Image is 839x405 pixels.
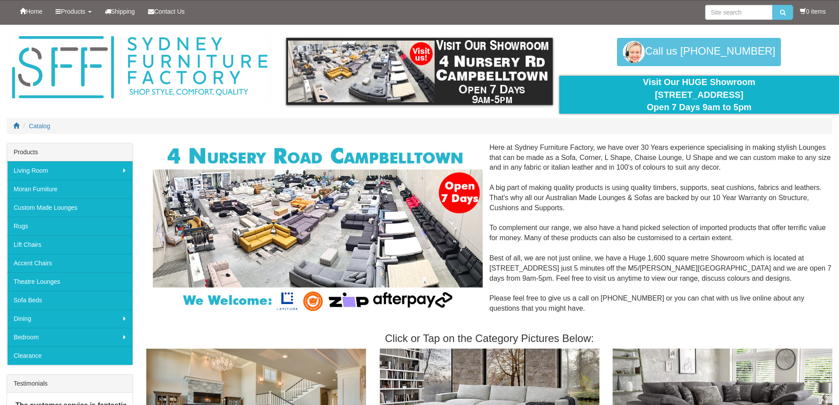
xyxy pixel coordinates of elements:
[7,235,133,254] a: Lift Chairs
[13,0,49,22] a: Home
[154,8,185,15] span: Contact Us
[7,143,133,161] div: Products
[7,254,133,272] a: Accent Chairs
[49,0,98,22] a: Products
[7,33,272,102] img: Sydney Furniture Factory
[7,180,133,198] a: Moran Furniture
[7,161,133,180] a: Living Room
[29,123,50,130] a: Catalog
[111,8,135,15] span: Shipping
[7,375,133,393] div: Testimonials
[7,346,133,365] a: Clearance
[153,143,483,314] img: Corner Modular Lounges
[7,272,133,291] a: Theatre Lounges
[7,198,133,217] a: Custom Made Lounges
[141,0,191,22] a: Contact Us
[566,76,832,114] div: Visit Our HUGE Showroom [STREET_ADDRESS] Open 7 Days 9am to 5pm
[800,7,826,16] li: 0 items
[286,38,553,105] img: showroom.gif
[7,291,133,309] a: Sofa Beds
[705,5,772,20] input: Site search
[7,328,133,346] a: Bedroom
[146,143,832,324] div: Here at Sydney Furniture Factory, we have over 30 Years experience specialising in making stylish...
[26,8,42,15] span: Home
[7,309,133,328] a: Dining
[146,333,832,344] h3: Click or Tap on the Category Pictures Below:
[61,8,85,15] span: Products
[98,0,142,22] a: Shipping
[7,217,133,235] a: Rugs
